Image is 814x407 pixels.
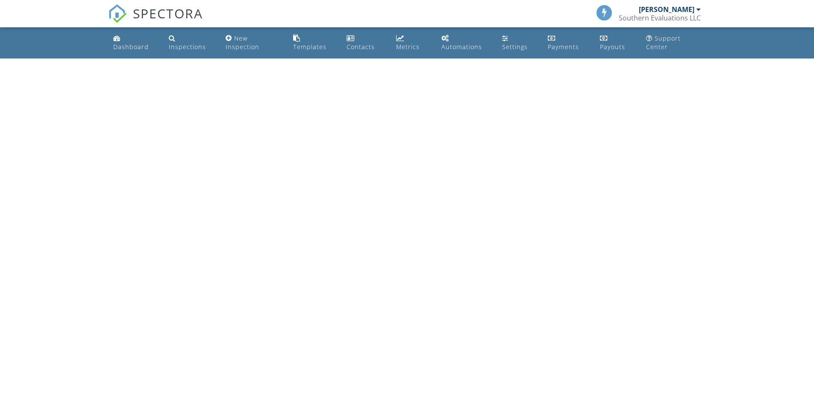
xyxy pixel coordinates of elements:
div: Support Center [646,34,681,51]
a: Templates [290,31,336,55]
a: New Inspection [222,31,283,55]
a: Settings [499,31,538,55]
a: Payouts [597,31,636,55]
span: SPECTORA [133,4,203,22]
div: Automations [441,43,482,51]
a: Dashboard [110,31,159,55]
div: Payouts [600,43,625,51]
a: Contacts [343,31,386,55]
a: Metrics [393,31,431,55]
div: Payments [548,43,579,51]
a: Support Center [643,31,704,55]
img: The Best Home Inspection Software - Spectora [108,4,127,23]
a: Payments [544,31,590,55]
div: Dashboard [113,43,149,51]
div: Templates [293,43,326,51]
div: Contacts [347,43,375,51]
div: Southern Evaluations LLC [619,14,701,22]
div: Inspections [169,43,206,51]
a: SPECTORA [108,12,203,29]
div: Metrics [396,43,420,51]
div: Settings [502,43,528,51]
div: New Inspection [226,34,259,51]
a: Inspections [165,31,215,55]
a: Automations (Basic) [438,31,492,55]
div: [PERSON_NAME] [639,5,694,14]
